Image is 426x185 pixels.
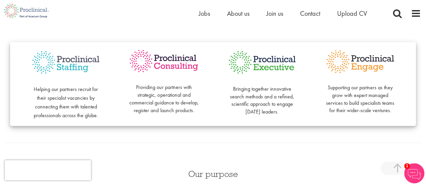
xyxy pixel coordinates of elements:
img: Proclinical Executive [227,49,298,76]
img: Proclinical Staffing [30,49,101,76]
p: Providing our partners with strategic, operational and commercial guidance to develop, register a... [128,76,199,114]
img: Proclinical Consulting [128,49,199,74]
a: About us [227,9,250,18]
p: Bringing together innovative search methods and a refined, scientific approach to engage [DATE] l... [227,78,298,116]
h3: Our purpose [76,170,350,178]
a: Join us [266,9,283,18]
span: 1 [404,163,410,169]
span: Helping our partners recruit for their specialist vacancies by connecting them with talented prof... [34,86,98,119]
a: Contact [300,9,320,18]
img: Chatbot [404,163,424,183]
a: Jobs [199,9,210,18]
iframe: reCAPTCHA [5,160,91,180]
p: Supporting our partners as they grow with expert managed services to build specialists teams for ... [325,76,396,114]
img: Proclinical Engage [325,49,396,75]
a: Upload CV [337,9,367,18]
